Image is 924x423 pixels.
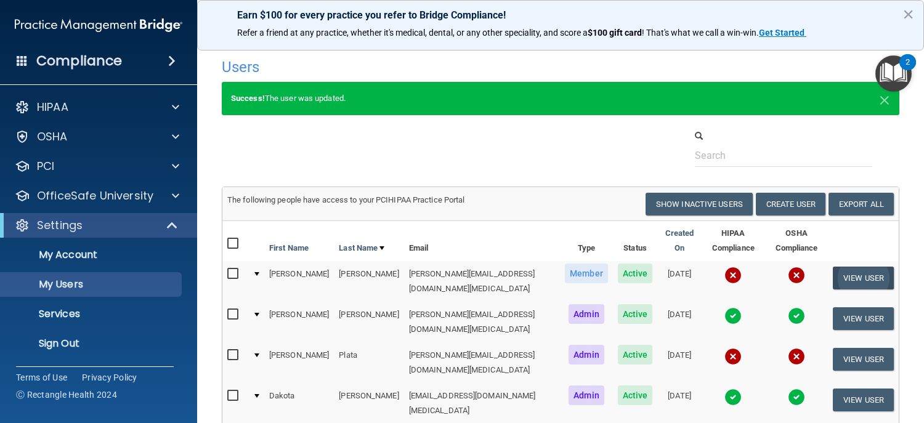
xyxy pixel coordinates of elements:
[15,218,179,233] a: Settings
[37,188,153,203] p: OfficeSafe University
[334,383,403,423] td: [PERSON_NAME]
[879,91,890,106] button: Close
[227,195,465,204] span: The following people have access to your PCIHIPAA Practice Portal
[879,86,890,111] span: ×
[8,249,176,261] p: My Account
[788,389,805,406] img: tick.e7d51cea.svg
[657,342,701,383] td: [DATE]
[756,193,825,216] button: Create User
[37,159,54,174] p: PCI
[657,302,701,342] td: [DATE]
[16,371,67,384] a: Terms of Use
[8,337,176,350] p: Sign Out
[264,261,334,302] td: [PERSON_NAME]
[657,383,701,423] td: [DATE]
[724,348,742,365] img: cross.ca9f0e7f.svg
[334,261,403,302] td: [PERSON_NAME]
[15,188,179,203] a: OfficeSafe University
[264,383,334,423] td: Dakota
[618,385,653,405] span: Active
[613,221,658,261] th: Status
[833,267,894,289] button: View User
[15,100,179,115] a: HIPAA
[906,62,910,78] div: 2
[404,383,561,423] td: [EMAIL_ADDRESS][DOMAIN_NAME][MEDICAL_DATA]
[695,144,872,167] input: Search
[334,342,403,383] td: Plata
[618,304,653,324] span: Active
[902,4,914,24] button: Close
[565,264,608,283] span: Member
[662,226,696,256] a: Created On
[560,221,613,261] th: Type
[15,129,179,144] a: OSHA
[339,241,384,256] a: Last Name
[569,304,604,324] span: Admin
[37,218,83,233] p: Settings
[15,13,182,38] img: PMB logo
[15,159,179,174] a: PCI
[759,28,806,38] a: Get Started
[222,82,899,115] div: The user was updated.
[833,389,894,411] button: View User
[82,371,137,384] a: Privacy Policy
[269,241,309,256] a: First Name
[657,261,701,302] td: [DATE]
[829,193,894,216] a: Export All
[765,221,828,261] th: OSHA Compliance
[618,345,653,365] span: Active
[404,261,561,302] td: [PERSON_NAME][EMAIL_ADDRESS][DOMAIN_NAME][MEDICAL_DATA]
[833,307,894,330] button: View User
[646,193,753,216] button: Show Inactive Users
[264,342,334,383] td: [PERSON_NAME]
[788,307,805,324] img: tick.e7d51cea.svg
[264,302,334,342] td: [PERSON_NAME]
[404,342,561,383] td: [PERSON_NAME][EMAIL_ADDRESS][DOMAIN_NAME][MEDICAL_DATA]
[588,28,642,38] strong: $100 gift card
[788,267,805,284] img: cross.ca9f0e7f.svg
[37,100,68,115] p: HIPAA
[334,302,403,342] td: [PERSON_NAME]
[237,9,884,21] p: Earn $100 for every practice you refer to Bridge Compliance!
[875,55,912,92] button: Open Resource Center, 2 new notifications
[404,221,561,261] th: Email
[702,221,765,261] th: HIPAA Compliance
[724,389,742,406] img: tick.e7d51cea.svg
[569,345,604,365] span: Admin
[231,94,265,103] strong: Success!
[404,302,561,342] td: [PERSON_NAME][EMAIL_ADDRESS][DOMAIN_NAME][MEDICAL_DATA]
[788,348,805,365] img: cross.ca9f0e7f.svg
[724,307,742,324] img: tick.e7d51cea.svg
[569,385,604,405] span: Admin
[237,28,588,38] span: Refer a friend at any practice, whether it's medical, dental, or any other speciality, and score a
[618,264,653,283] span: Active
[8,278,176,291] p: My Users
[724,267,742,284] img: cross.ca9f0e7f.svg
[36,52,122,70] h4: Compliance
[222,59,609,75] h4: Users
[16,389,117,401] span: Ⓒ Rectangle Health 2024
[759,28,804,38] strong: Get Started
[8,308,176,320] p: Services
[37,129,68,144] p: OSHA
[642,28,759,38] span: ! That's what we call a win-win.
[833,348,894,371] button: View User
